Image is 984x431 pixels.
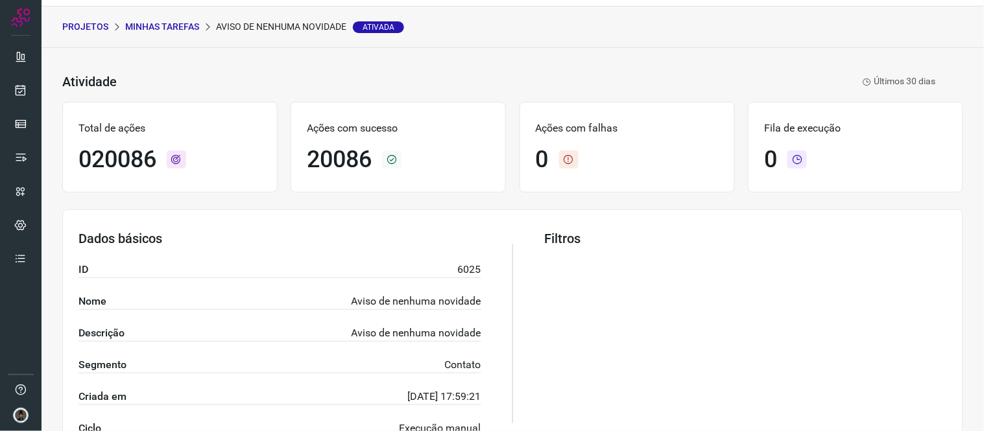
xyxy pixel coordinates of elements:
h3: Dados básicos [78,231,481,246]
label: ID [78,262,88,277]
h1: 020086 [78,146,156,174]
p: PROJETOS [62,20,108,34]
h3: Filtros [544,231,947,246]
h1: 0 [536,146,549,174]
label: Criada em [78,389,126,404]
h1: 20086 [307,146,372,174]
p: Aviso de nenhuma novidade [216,20,404,34]
p: Total de ações [78,121,261,136]
label: Segmento [78,357,126,373]
p: 6025 [458,262,481,277]
img: Logo [11,8,30,27]
p: Fila de execução [764,121,947,136]
h1: 0 [764,146,777,174]
p: Ações com sucesso [307,121,490,136]
label: Descrição [78,325,125,341]
p: Últimos 30 dias [863,75,936,88]
img: d44150f10045ac5288e451a80f22ca79.png [13,408,29,423]
span: Ativada [353,21,404,33]
h3: Atividade [62,74,117,89]
p: Minhas Tarefas [125,20,199,34]
label: Nome [78,294,106,309]
p: Ações com falhas [536,121,719,136]
p: Aviso de nenhuma novidade [352,325,481,341]
p: Aviso de nenhuma novidade [352,294,481,309]
p: [DATE] 17:59:21 [408,389,481,404]
p: Contato [445,357,481,373]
